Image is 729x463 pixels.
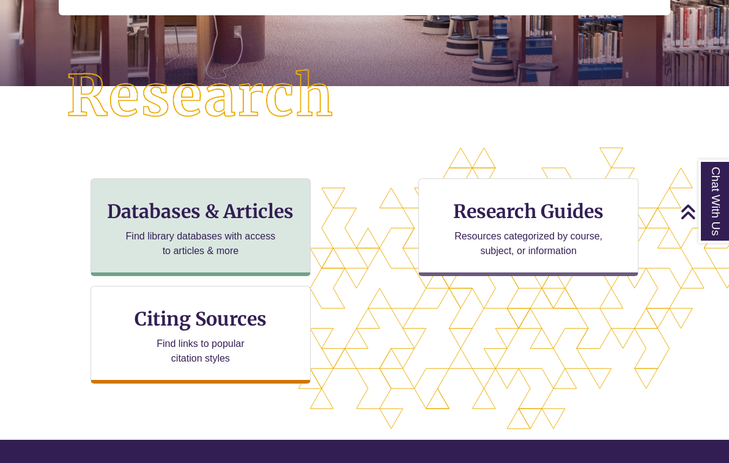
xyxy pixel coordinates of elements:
[91,286,311,384] a: Citing Sources Find links to popular citation styles
[680,203,726,220] a: Back to Top
[37,40,364,153] img: Research
[141,337,260,366] p: Find links to popular citation styles
[126,307,275,330] h3: Citing Sources
[120,229,280,258] p: Find library databases with access to articles & more
[101,200,300,223] h3: Databases & Articles
[429,200,628,223] h3: Research Guides
[91,178,311,276] a: Databases & Articles Find library databases with access to articles & more
[449,229,609,258] p: Resources categorized by course, subject, or information
[418,178,638,276] a: Research Guides Resources categorized by course, subject, or information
